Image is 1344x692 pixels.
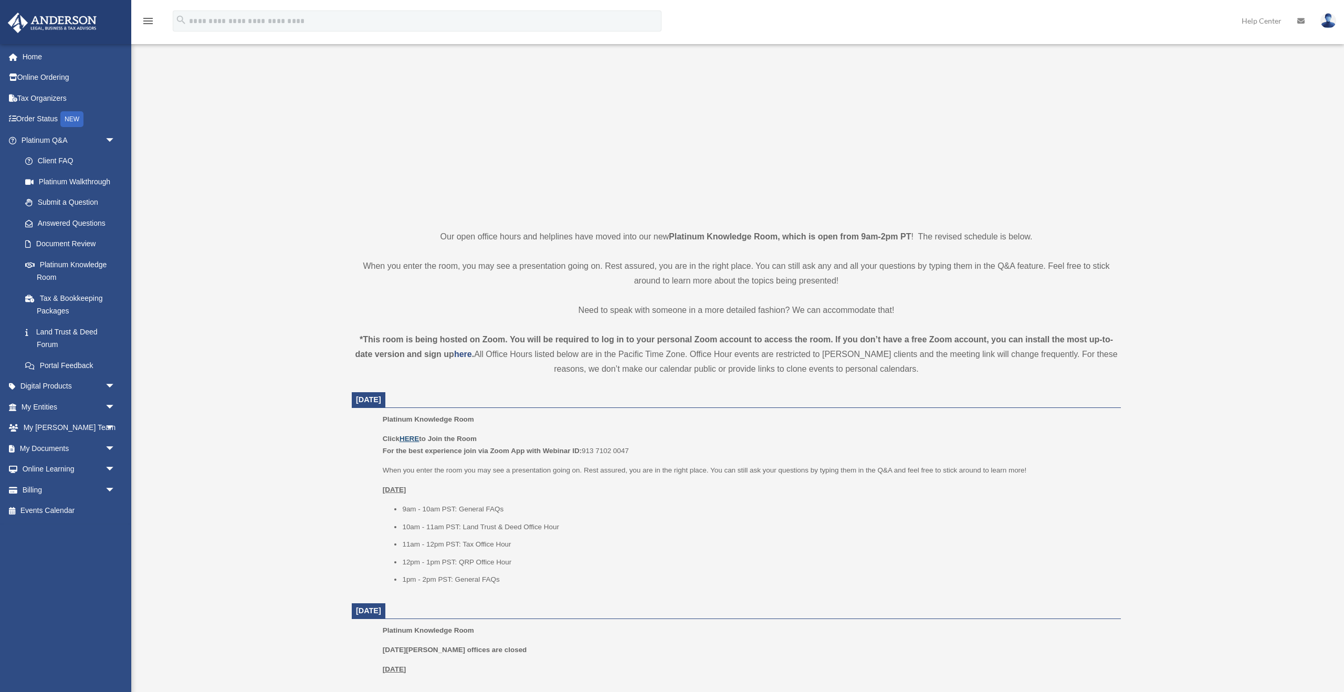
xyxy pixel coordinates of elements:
span: arrow_drop_down [105,479,126,501]
strong: . [472,350,474,359]
strong: *This room is being hosted on Zoom. You will be required to log in to your personal Zoom account ... [355,335,1113,359]
img: Anderson Advisors Platinum Portal [5,13,100,33]
a: Platinum Knowledge Room [15,254,126,288]
span: arrow_drop_down [105,396,126,418]
a: Order StatusNEW [7,109,131,130]
img: User Pic [1320,13,1336,28]
iframe: 231110_Toby_KnowledgeRoom [579,33,894,210]
p: When you enter the room, you may see a presentation going on. Rest assured, you are in the right ... [352,259,1121,288]
u: [DATE] [383,665,406,673]
a: Online Ordering [7,67,131,88]
b: [DATE][PERSON_NAME] offices are closed [383,646,527,654]
a: My Documentsarrow_drop_down [7,438,131,459]
span: arrow_drop_down [105,417,126,439]
li: 1pm - 2pm PST: General FAQs [402,573,1114,586]
p: 913 7102 0047 [383,433,1114,457]
a: Client FAQ [15,151,131,172]
a: menu [142,18,154,27]
a: HERE [400,435,419,443]
p: Need to speak with someone in a more detailed fashion? We can accommodate that! [352,303,1121,318]
a: Platinum Q&Aarrow_drop_down [7,130,131,151]
i: search [175,14,187,26]
span: arrow_drop_down [105,376,126,397]
span: [DATE] [356,395,381,404]
a: Tax Organizers [7,88,131,109]
li: 9am - 10am PST: General FAQs [402,503,1114,516]
span: arrow_drop_down [105,459,126,480]
span: arrow_drop_down [105,130,126,151]
li: 10am - 11am PST: Land Trust & Deed Office Hour [402,521,1114,533]
strong: Platinum Knowledge Room, which is open from 9am-2pm PT [669,232,911,241]
a: here [454,350,472,359]
a: Land Trust & Deed Forum [15,321,131,355]
li: 11am - 12pm PST: Tax Office Hour [402,538,1114,551]
b: For the best experience join via Zoom App with Webinar ID: [383,447,582,455]
a: Answered Questions [15,213,131,234]
div: NEW [60,111,83,127]
span: Platinum Knowledge Room [383,626,474,634]
div: All Office Hours listed below are in the Pacific Time Zone. Office Hour events are restricted to ... [352,332,1121,376]
a: My Entitiesarrow_drop_down [7,396,131,417]
a: Document Review [15,234,131,255]
a: Billingarrow_drop_down [7,479,131,500]
u: [DATE] [383,486,406,494]
p: Our open office hours and helplines have moved into our new ! The revised schedule is below. [352,229,1121,244]
a: My [PERSON_NAME] Teamarrow_drop_down [7,417,131,438]
i: menu [142,15,154,27]
li: 12pm - 1pm PST: QRP Office Hour [402,556,1114,569]
span: Platinum Knowledge Room [383,415,474,423]
a: Events Calendar [7,500,131,521]
a: Platinum Walkthrough [15,171,131,192]
a: Digital Productsarrow_drop_down [7,376,131,397]
p: When you enter the room you may see a presentation going on. Rest assured, you are in the right p... [383,464,1114,477]
a: Tax & Bookkeeping Packages [15,288,131,321]
a: Home [7,46,131,67]
a: Portal Feedback [15,355,131,376]
a: Submit a Question [15,192,131,213]
span: arrow_drop_down [105,438,126,459]
a: Online Learningarrow_drop_down [7,459,131,480]
span: [DATE] [356,606,381,615]
b: Click to Join the Room [383,435,477,443]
